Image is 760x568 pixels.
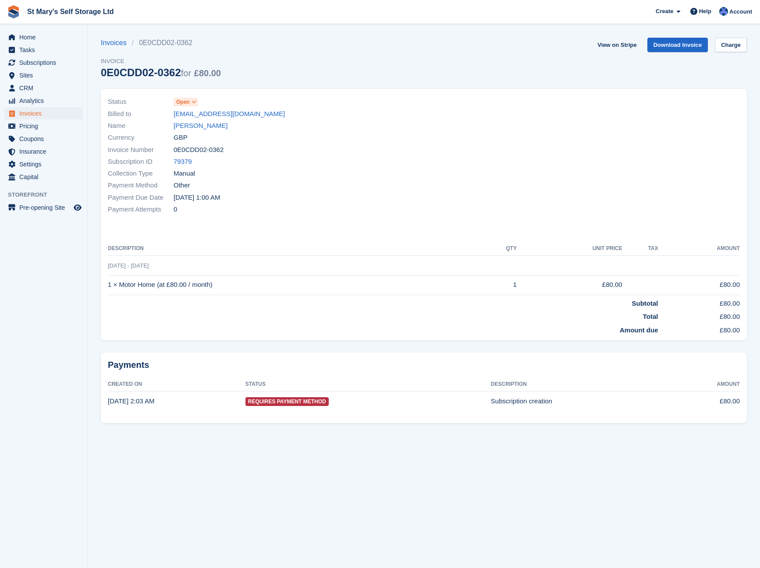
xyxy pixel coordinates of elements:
th: QTY [479,242,517,256]
span: Pre-opening Site [19,201,72,214]
span: GBP [174,133,188,143]
span: Capital [19,171,72,183]
a: 79379 [174,157,192,167]
span: Billed to [108,109,174,119]
span: Tasks [19,44,72,56]
td: £80.00 [517,275,622,295]
th: Created On [108,377,245,392]
a: Preview store [72,202,83,213]
span: Help [699,7,711,16]
span: 0 [174,205,177,215]
span: Invoice Number [108,145,174,155]
a: menu [4,201,83,214]
span: Analytics [19,95,72,107]
span: Subscriptions [19,56,72,69]
a: menu [4,171,83,183]
th: Unit Price [517,242,622,256]
a: menu [4,82,83,94]
strong: Amount due [620,326,658,334]
span: Settings [19,158,72,170]
a: menu [4,44,83,56]
img: Matthew Keenan [719,7,728,16]
a: menu [4,120,83,132]
span: Payment Method [108,180,174,191]
span: Other [174,180,190,191]
span: 0E0CDD02-0362 [174,145,224,155]
td: £80.00 [672,392,740,411]
span: Payment Attempts [108,205,174,215]
th: Tax [622,242,658,256]
span: Open [176,98,190,106]
td: £80.00 [658,295,740,308]
a: [EMAIL_ADDRESS][DOMAIN_NAME] [174,109,285,119]
img: stora-icon-8386f47178a22dfd0bd8f6a31ec36ba5ce8667c1dd55bd0f319d3a0aa187defe.svg [7,5,20,18]
th: Status [245,377,491,392]
td: £80.00 [658,275,740,295]
td: 1 [479,275,517,295]
a: Download Invoice [647,38,708,52]
span: Status [108,97,174,107]
a: St Mary's Self Storage Ltd [24,4,117,19]
a: menu [4,56,83,69]
a: Invoices [101,38,132,48]
strong: Subtotal [632,300,658,307]
span: Coupons [19,133,72,145]
strong: Total [643,313,658,320]
td: 1 × Motor Home (at £80.00 / month) [108,275,479,295]
a: menu [4,31,83,43]
div: 0E0CDD02-0362 [101,67,221,78]
a: [PERSON_NAME] [174,121,227,131]
span: Invoices [19,107,72,120]
span: Manual [174,169,195,179]
td: £80.00 [658,322,740,335]
span: Home [19,31,72,43]
a: View on Stripe [594,38,640,52]
th: Amount [658,242,740,256]
span: Name [108,121,174,131]
h2: Payments [108,360,740,370]
span: £80.00 [194,68,221,78]
a: Open [174,97,198,107]
span: Subscription ID [108,157,174,167]
span: Payment Due Date [108,193,174,203]
span: Pricing [19,120,72,132]
span: Sites [19,69,72,81]
span: Invoice [101,57,221,66]
a: menu [4,69,83,81]
span: [DATE] - [DATE] [108,262,149,269]
span: Create [656,7,673,16]
span: Requires Payment Method [245,397,329,406]
th: Description [108,242,479,256]
a: menu [4,158,83,170]
nav: breadcrumbs [101,38,221,48]
td: Subscription creation [491,392,672,411]
a: menu [4,107,83,120]
span: for [181,68,191,78]
a: menu [4,133,83,145]
span: Storefront [8,191,87,199]
span: Currency [108,133,174,143]
a: menu [4,95,83,107]
th: Amount [672,377,740,392]
th: Description [491,377,672,392]
time: 2025-09-05 00:00:00 UTC [174,193,220,203]
span: Insurance [19,145,72,158]
span: Collection Type [108,169,174,179]
time: 2025-09-04 01:03:27 UTC [108,397,154,405]
span: CRM [19,82,72,94]
td: £80.00 [658,308,740,322]
span: Account [729,7,752,16]
a: menu [4,145,83,158]
a: Charge [715,38,747,52]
